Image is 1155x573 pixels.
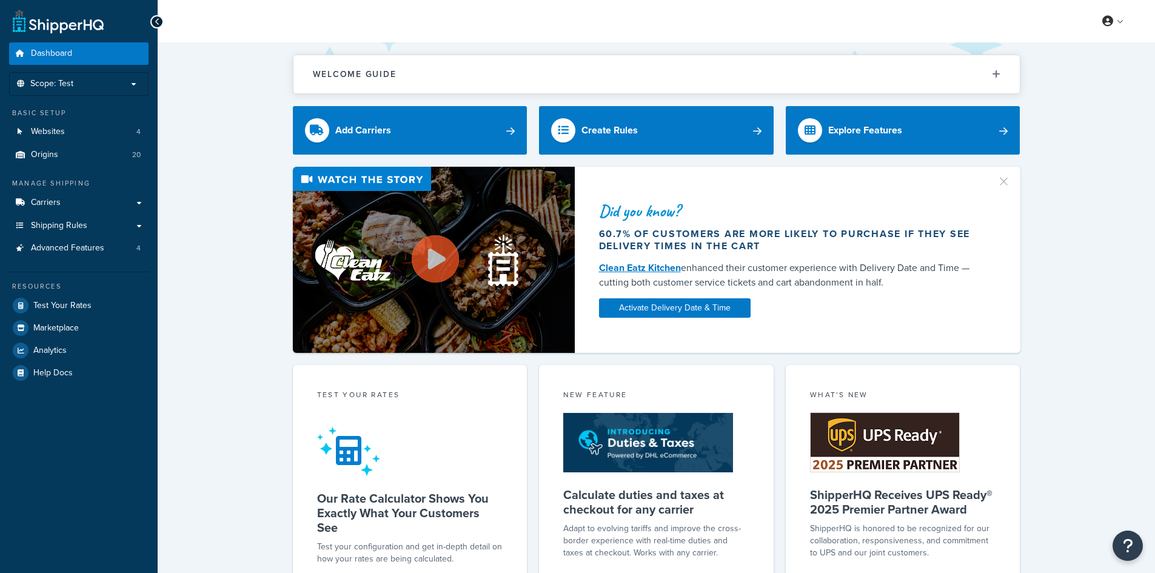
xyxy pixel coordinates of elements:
[9,215,149,237] a: Shipping Rules
[599,261,982,290] div: enhanced their customer experience with Delivery Date and Time — cutting both customer service ti...
[9,362,149,384] a: Help Docs
[317,491,503,535] h5: Our Rate Calculator Shows You Exactly What Your Customers See
[31,243,104,253] span: Advanced Features
[335,122,391,139] div: Add Carriers
[599,298,751,318] a: Activate Delivery Date & Time
[313,70,397,79] h2: Welcome Guide
[810,488,996,517] h5: ShipperHQ Receives UPS Ready® 2025 Premier Partner Award
[31,49,72,59] span: Dashboard
[136,243,141,253] span: 4
[33,301,92,311] span: Test Your Rates
[9,144,149,166] li: Origins
[9,121,149,143] a: Websites4
[33,368,73,378] span: Help Docs
[293,167,575,353] img: Video thumbnail
[33,323,79,333] span: Marketplace
[31,150,58,160] span: Origins
[810,523,996,559] p: ShipperHQ is honored to be recognized for our collaboration, responsiveness, and commitment to UP...
[31,198,61,208] span: Carriers
[9,178,149,189] div: Manage Shipping
[9,237,149,260] a: Advanced Features4
[31,127,65,137] span: Websites
[33,346,67,356] span: Analytics
[293,106,527,155] a: Add Carriers
[599,261,681,275] a: Clean Eatz Kitchen
[828,122,902,139] div: Explore Features
[132,150,141,160] span: 20
[810,389,996,403] div: What's New
[581,122,638,139] div: Create Rules
[9,281,149,292] div: Resources
[9,340,149,361] a: Analytics
[9,144,149,166] a: Origins20
[599,203,982,219] div: Did you know?
[599,228,982,252] div: 60.7% of customers are more likely to purchase if they see delivery times in the cart
[317,389,503,403] div: Test your rates
[9,42,149,65] a: Dashboard
[563,523,749,559] p: Adapt to evolving tariffs and improve the cross-border experience with real-time duties and taxes...
[136,127,141,137] span: 4
[9,121,149,143] li: Websites
[9,108,149,118] div: Basic Setup
[563,389,749,403] div: New Feature
[31,221,87,231] span: Shipping Rules
[563,488,749,517] h5: Calculate duties and taxes at checkout for any carrier
[30,79,73,89] span: Scope: Test
[293,55,1020,93] button: Welcome Guide
[539,106,774,155] a: Create Rules
[9,317,149,339] a: Marketplace
[9,295,149,317] a: Test Your Rates
[786,106,1020,155] a: Explore Features
[317,541,503,565] div: Test your configuration and get in-depth detail on how your rates are being calculated.
[9,237,149,260] li: Advanced Features
[9,192,149,214] a: Carriers
[1113,531,1143,561] button: Open Resource Center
